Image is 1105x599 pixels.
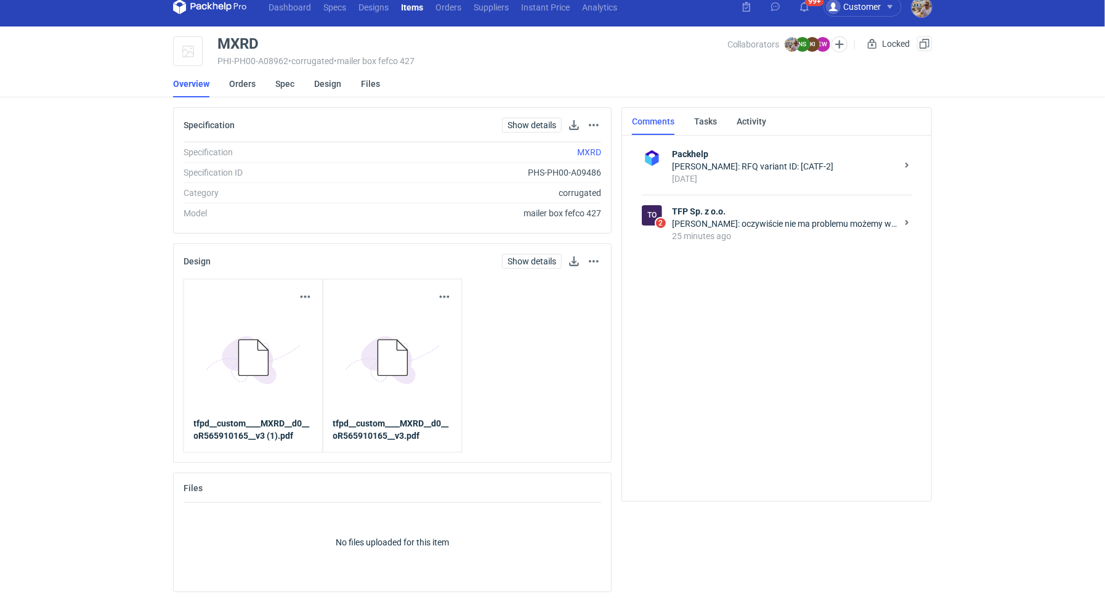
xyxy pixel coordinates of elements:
[298,290,313,304] button: Actions
[502,118,562,132] a: Show details
[672,173,897,185] div: [DATE]
[217,56,727,66] div: PHI-PH00-A08962
[586,254,601,269] button: Actions
[184,187,350,199] div: Category
[805,37,820,52] figcaption: KI
[275,70,294,97] a: Spec
[642,148,662,168] img: Packhelp
[184,256,211,266] h2: Design
[184,166,350,179] div: Specification ID
[437,290,452,304] button: Actions
[184,207,350,219] div: Model
[217,36,259,51] div: MXRD
[173,70,209,97] a: Overview
[785,37,799,52] img: Michał Palasek
[502,254,562,269] a: Show details
[832,36,848,52] button: Edit collaborators
[795,37,810,52] figcaption: NS
[350,187,601,199] div: corrugated
[184,483,203,493] h2: Files
[350,207,601,219] div: mailer box fefco 427
[816,37,830,52] figcaption: EW
[672,230,897,242] div: 25 minutes ago
[672,218,897,230] div: [PERSON_NAME]: oczywiście nie ma problemu możemy wykonać sampla na druku C500. Jednak wiąże się t...
[672,148,897,160] strong: Packhelp
[672,160,897,173] div: [PERSON_NAME]: RFQ variant ID: [CATF-2]
[194,418,313,442] a: tfpd__custom____MXRD__d0__oR565910165__v3 (1).pdf
[577,147,601,157] a: MXRD
[567,254,581,269] button: Download design
[350,166,601,179] div: PHS-PH00-A09486
[865,36,912,51] div: Locked
[694,108,717,135] a: Tasks
[184,120,235,130] h2: Specification
[917,36,932,51] button: Duplicate Item
[642,205,662,226] div: TFP Sp. z o.o.
[336,536,449,548] p: No files uploaded for this item
[567,118,581,132] button: Download specification
[642,205,662,226] figcaption: To
[672,205,897,218] strong: TFP Sp. z o.o.
[727,39,780,49] span: Collaborators
[586,118,601,132] button: Actions
[361,70,380,97] a: Files
[333,418,452,442] a: tfpd__custom____MXRD__d0__oR565910165__v3.pdf
[184,146,350,158] div: Specification
[333,419,449,441] strong: tfpd__custom____MXRD__d0__oR565910165__v3.pdf
[194,419,310,441] strong: tfpd__custom____MXRD__d0__oR565910165__v3 (1).pdf
[656,218,666,228] span: 2
[632,108,674,135] a: Comments
[229,70,256,97] a: Orders
[314,70,341,97] a: Design
[288,56,334,66] span: • corrugated
[737,108,766,135] a: Activity
[334,56,415,66] span: • mailer box fefco 427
